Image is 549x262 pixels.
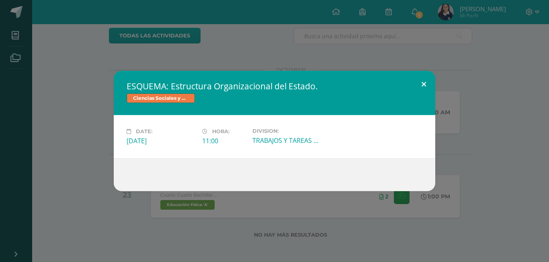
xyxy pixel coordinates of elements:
span: Hora: [212,128,229,134]
span: Ciencias Sociales y Formación Ciudadana 4 [127,93,195,103]
h2: ESQUEMA: Estructura Organizacional del Estado. [127,80,422,92]
label: Division: [252,128,322,134]
button: Close (Esc) [412,71,435,98]
span: Date: [136,128,152,134]
div: [DATE] [127,136,196,145]
div: 11:00 [202,136,246,145]
div: TRABAJOS Y TAREAS EN CASA [252,136,322,145]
